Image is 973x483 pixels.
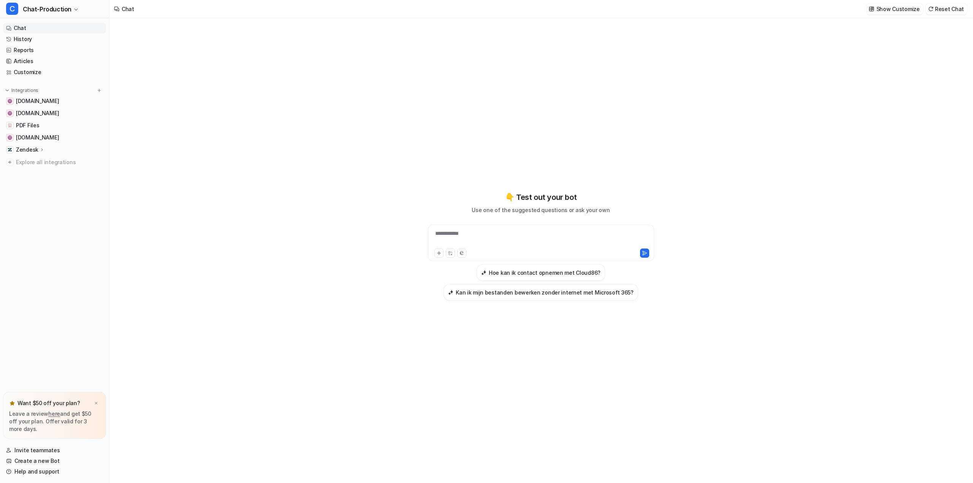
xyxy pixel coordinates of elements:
p: Integrations [11,87,38,93]
a: Customize [3,67,106,78]
h3: Hoe kan ik contact opnemen met Cloud86? [489,269,601,277]
p: Use one of the suggested questions or ask your own [472,206,610,214]
a: Reports [3,45,106,55]
span: PDF Files [16,122,39,129]
img: cloud86.io [8,99,12,103]
a: Create a new Bot [3,456,106,466]
span: Explore all integrations [16,156,103,168]
button: Hoe kan ik contact opnemen met Cloud86?Hoe kan ik contact opnemen met Cloud86? [477,264,605,281]
img: docs.litespeedtech.com [8,111,12,116]
a: Explore all integrations [3,157,106,168]
a: Articles [3,56,106,67]
img: reset [928,6,933,12]
span: [DOMAIN_NAME] [16,97,59,105]
span: C [6,3,18,15]
img: Kan ik mijn bestanden bewerken zonder internet met Microsoft 365? [448,290,453,295]
button: Show Customize [867,3,923,14]
button: Kan ik mijn bestanden bewerken zonder internet met Microsoft 365?Kan ik mijn bestanden bewerken z... [444,284,638,301]
a: Chat [3,23,106,33]
p: Leave a review and get $50 off your plan. Offer valid for 3 more days. [9,410,100,433]
span: Chat-Production [23,4,71,14]
button: Reset Chat [926,3,967,14]
img: expand menu [5,88,10,93]
img: customize [869,6,874,12]
button: Integrations [3,87,41,94]
p: Want $50 off your plan? [17,399,80,407]
img: PDF Files [8,123,12,128]
a: here [48,410,60,417]
a: History [3,34,106,44]
img: Hoe kan ik contact opnemen met Cloud86? [481,270,486,276]
a: Help and support [3,466,106,477]
p: Show Customize [876,5,920,13]
p: Zendesk [16,146,38,154]
a: check86.nl[DOMAIN_NAME] [3,132,106,143]
h3: Kan ik mijn bestanden bewerken zonder internet met Microsoft 365? [456,288,634,296]
img: menu_add.svg [97,88,102,93]
div: Chat [122,5,134,13]
a: cloud86.io[DOMAIN_NAME] [3,96,106,106]
p: 👇 Test out your bot [505,192,577,203]
img: x [94,401,98,406]
img: Zendesk [8,147,12,152]
img: star [9,400,15,406]
span: [DOMAIN_NAME] [16,134,59,141]
a: PDF FilesPDF Files [3,120,106,131]
a: Invite teammates [3,445,106,456]
span: [DOMAIN_NAME] [16,109,59,117]
img: check86.nl [8,135,12,140]
a: docs.litespeedtech.com[DOMAIN_NAME] [3,108,106,119]
img: explore all integrations [6,158,14,166]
